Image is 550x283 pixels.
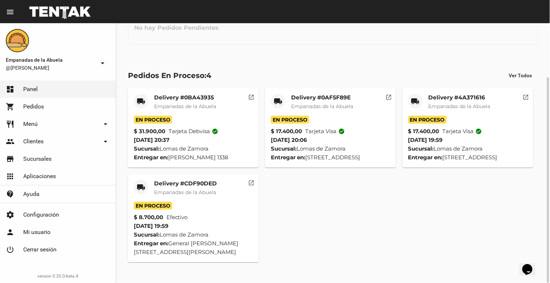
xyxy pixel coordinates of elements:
span: En Proceso [134,116,172,124]
span: Configuración [23,211,59,218]
span: [DATE] 20:06 [271,136,307,143]
mat-icon: local_shipping [411,97,420,106]
mat-icon: apps [6,172,15,181]
span: Empanadas de la Abuela [154,189,216,196]
mat-icon: open_in_new [248,93,255,99]
span: Empanadas de la Abuela [154,103,216,110]
strong: Entregar en: [271,154,305,161]
span: Sucursales [23,155,51,163]
span: Ayuda [23,190,40,198]
mat-icon: check_circle [476,128,482,135]
span: Pedidos [23,103,44,110]
span: [DATE] 19:59 [408,136,443,143]
mat-icon: open_in_new [523,93,529,99]
mat-icon: arrow_drop_down [101,137,110,146]
span: Aplicaciones [23,173,56,180]
strong: $ 8.700,00 [134,213,163,222]
mat-icon: menu [6,8,15,16]
span: Menú [23,120,38,128]
mat-card-title: Delivery #0BA43935 [154,94,216,101]
span: Ver Todos [509,73,532,78]
span: Empanadas de la Abuela [6,56,95,64]
strong: Sucursal: [134,145,160,152]
strong: Sucursal: [408,145,434,152]
div: General [PERSON_NAME][STREET_ADDRESS][PERSON_NAME] [134,239,253,257]
strong: Entregar en: [134,154,168,161]
button: Ver Todos [503,69,538,82]
strong: $ 31.900,00 [134,127,165,136]
span: Tarjeta visa [443,127,482,136]
mat-icon: open_in_new [248,179,255,185]
mat-icon: dashboard [6,85,15,94]
span: @[PERSON_NAME] [6,64,95,71]
strong: $ 17.400,00 [271,127,302,136]
div: Lomas de Zamora [408,144,528,153]
mat-icon: open_in_new [385,93,392,99]
span: Cerrar sesión [23,246,57,253]
div: Lomas de Zamora [134,230,253,239]
mat-icon: settings [6,210,15,219]
mat-icon: local_shipping [137,97,145,106]
span: Efectivo [166,213,188,222]
mat-card-title: Delivery #CDF90DED [154,180,217,187]
strong: $ 17.400,00 [408,127,439,136]
div: [STREET_ADDRESS] [408,153,528,162]
mat-icon: arrow_drop_down [98,59,107,67]
strong: Sucursal: [134,231,160,238]
span: En Proceso [134,202,172,210]
mat-icon: local_shipping [137,183,145,192]
mat-icon: local_shipping [274,97,282,106]
mat-icon: arrow_drop_down [101,120,110,128]
span: Empanadas de la Abuela [291,103,353,110]
mat-icon: store [6,155,15,163]
mat-icon: person [6,228,15,237]
span: [DATE] 20:37 [134,136,169,143]
span: Clientes [23,138,44,145]
div: [PERSON_NAME] 1338 [134,153,253,162]
span: En Proceso [271,116,309,124]
span: Tarjeta debvisa [169,127,219,136]
mat-card-title: Delivery #0AF5F89E [291,94,353,101]
span: Panel [23,86,38,93]
div: version 0.20.0-beta.4 [6,272,110,280]
iframe: chat widget [520,254,543,276]
strong: Entregar en: [134,240,168,247]
div: Lomas de Zamora [271,144,390,153]
mat-icon: check_circle [212,128,219,135]
span: [DATE] 19:59 [134,222,169,229]
span: Empanadas de la Abuela [429,103,491,110]
span: Tarjeta visa [305,127,345,136]
h3: No hay Pedidos Pendientes [128,17,224,39]
span: En Proceso [408,116,447,124]
mat-icon: shopping_cart [6,102,15,111]
mat-icon: power_settings_new [6,245,15,254]
span: Mi usuario [23,229,50,236]
mat-icon: check_circle [338,128,345,135]
strong: Sucursal: [271,145,297,152]
mat-icon: restaurant [6,120,15,128]
div: Pedidos En Proceso: [128,70,211,81]
img: f0136945-ed32-4f7c-91e3-a375bc4bb2c5.png [6,29,29,52]
mat-card-title: Delivery #4A371616 [429,94,491,101]
div: Lomas de Zamora [134,144,253,153]
strong: Entregar en: [408,154,443,161]
mat-icon: contact_support [6,190,15,198]
mat-icon: people [6,137,15,146]
div: [STREET_ADDRESS] [271,153,390,162]
span: 4 [206,71,211,80]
